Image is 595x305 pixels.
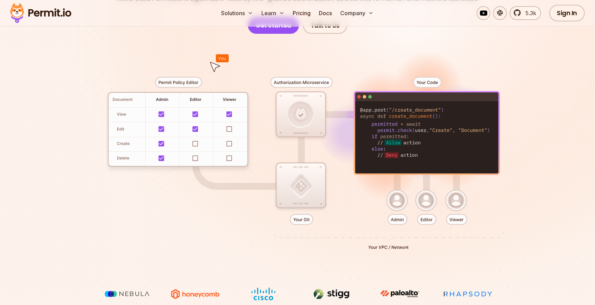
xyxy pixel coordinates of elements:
[238,287,289,301] img: Cisco
[442,287,494,301] img: Rhapsody Health
[549,5,585,21] a: Sign In
[259,6,287,20] button: Learn
[316,6,335,20] a: Docs
[218,6,256,20] button: Solutions
[290,6,313,20] a: Pricing
[101,287,153,301] img: Nebula
[337,6,376,20] button: Company
[169,287,221,301] img: Honeycomb
[374,287,426,300] img: paloalto
[521,9,536,17] span: 5.3k
[7,1,74,25] img: Permit logo
[306,287,357,301] img: Stigg
[510,6,541,20] a: 5.3k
